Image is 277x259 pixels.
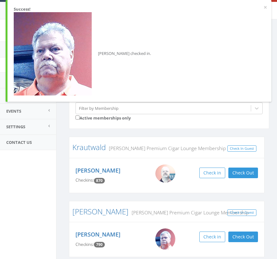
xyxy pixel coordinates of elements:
small: [PERSON_NAME] Premium Cigar Lounge Membership [106,145,226,152]
span: Contact Us [6,139,32,145]
a: Check In Guest [227,145,256,152]
span: Checkins: [75,242,94,247]
span: Checkin count [94,178,105,183]
span: Checkins: [75,177,94,183]
button: Check Out [228,168,258,178]
a: [PERSON_NAME] [75,231,120,238]
img: WIN_20200824_14_20_23_Pro.jpg [155,164,175,183]
img: Big_Mike.jpg [155,228,175,250]
a: Check In Guest [227,209,256,216]
button: Check in [199,232,225,242]
div: Success! [14,6,265,12]
span: Events [6,108,21,114]
span: Settings [6,124,25,129]
button: Check in [199,168,225,178]
a: Krautwald [72,142,106,152]
div: Filter by Membership [79,105,119,111]
div: [PERSON_NAME] checked in. [14,12,265,95]
span: Checkin count [94,242,105,247]
a: [PERSON_NAME] [75,167,120,174]
input: Active memberships only [75,115,80,120]
small: [PERSON_NAME] Premium Cigar Lounge Membership [129,209,249,216]
a: [PERSON_NAME] [72,206,129,217]
img: Big_Mike.jpg [14,12,92,95]
button: Check Out [228,232,258,242]
label: Active memberships only [75,114,131,121]
button: × [264,4,267,11]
